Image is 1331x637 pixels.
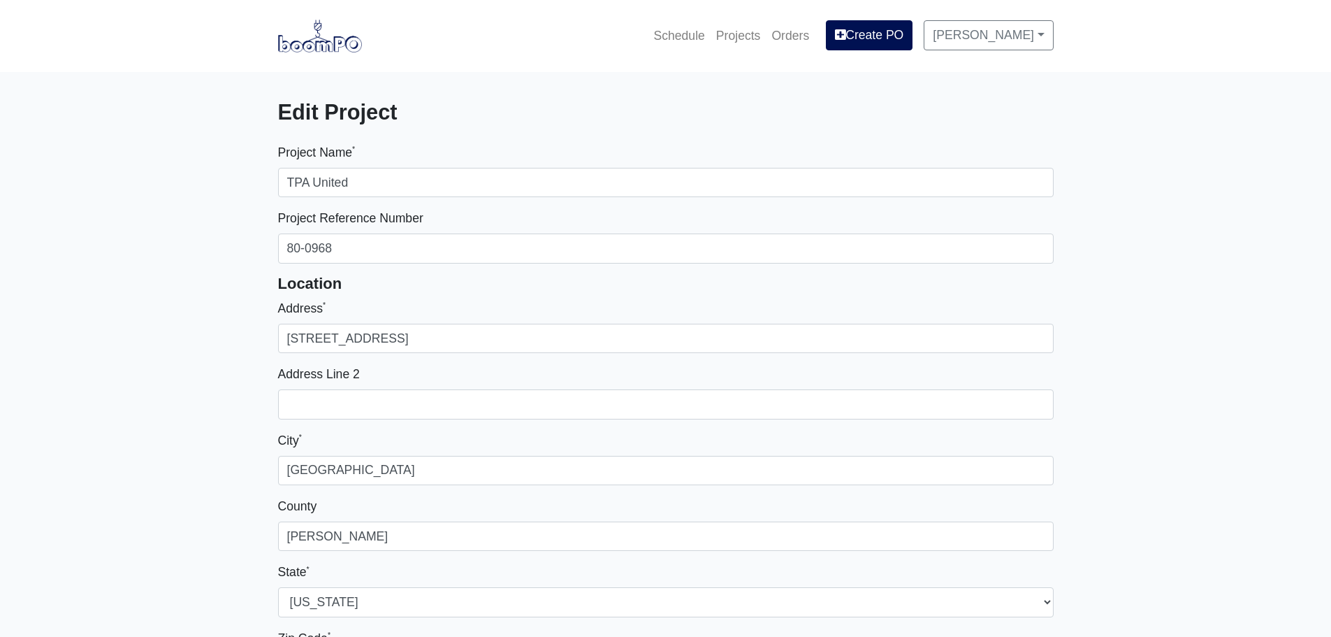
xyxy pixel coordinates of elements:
img: boomPO [278,20,362,52]
label: County [278,496,317,516]
h3: Edit Project [278,100,655,126]
a: Orders [766,20,815,51]
a: [PERSON_NAME] [924,20,1053,50]
label: Address [278,299,326,318]
label: City [278,431,302,450]
a: Projects [711,20,766,51]
a: Schedule [648,20,710,51]
label: Project Name [278,143,356,162]
a: Create PO [826,20,912,50]
h5: Location [278,275,1054,293]
label: Address Line 2 [278,364,360,384]
label: Project Reference Number [278,208,423,228]
label: State [278,562,310,582]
